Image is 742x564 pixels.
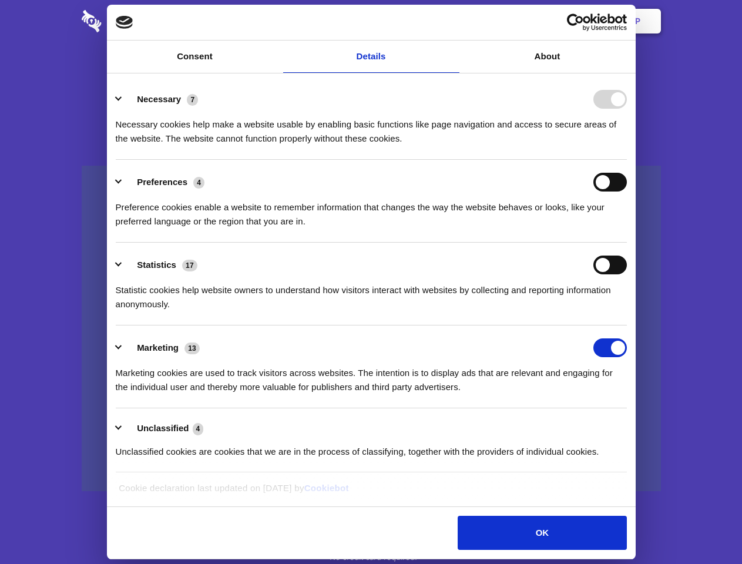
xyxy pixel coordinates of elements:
h1: Eliminate Slack Data Loss. [82,53,661,95]
a: Consent [107,41,283,73]
label: Marketing [137,343,179,352]
button: Marketing (13) [116,338,207,357]
label: Necessary [137,94,181,104]
a: Pricing [345,3,396,39]
span: 13 [184,343,200,354]
div: Preference cookies enable a website to remember information that changes the way the website beha... [116,192,627,229]
div: Unclassified cookies are cookies that we are in the process of classifying, together with the pro... [116,436,627,459]
img: logo-wordmark-white-trans-d4663122ce5f474addd5e946df7df03e33cb6a1c49d2221995e7729f52c070b2.svg [82,10,182,32]
button: OK [458,516,626,550]
button: Preferences (4) [116,173,212,192]
a: Wistia video thumbnail [82,166,661,492]
a: Details [283,41,459,73]
div: Cookie declaration last updated on [DATE] by [110,481,632,504]
a: Contact [476,3,531,39]
div: Necessary cookies help make a website usable by enabling basic functions like page navigation and... [116,109,627,146]
a: About [459,41,636,73]
span: 4 [193,177,204,189]
label: Preferences [137,177,187,187]
a: Login [533,3,584,39]
iframe: Drift Widget Chat Controller [683,505,728,550]
span: 17 [182,260,197,271]
h4: Auto-redaction of sensitive data, encrypted data sharing and self-destructing private chats. Shar... [82,107,661,146]
a: Usercentrics Cookiebot - opens in a new window [524,14,627,31]
button: Statistics (17) [116,256,205,274]
span: 4 [193,423,204,435]
div: Statistic cookies help website owners to understand how visitors interact with websites by collec... [116,274,627,311]
a: Cookiebot [304,483,349,493]
img: logo [116,16,133,29]
div: Marketing cookies are used to track visitors across websites. The intention is to display ads tha... [116,357,627,394]
span: 7 [187,94,198,106]
button: Unclassified (4) [116,421,211,436]
button: Necessary (7) [116,90,206,109]
label: Statistics [137,260,176,270]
